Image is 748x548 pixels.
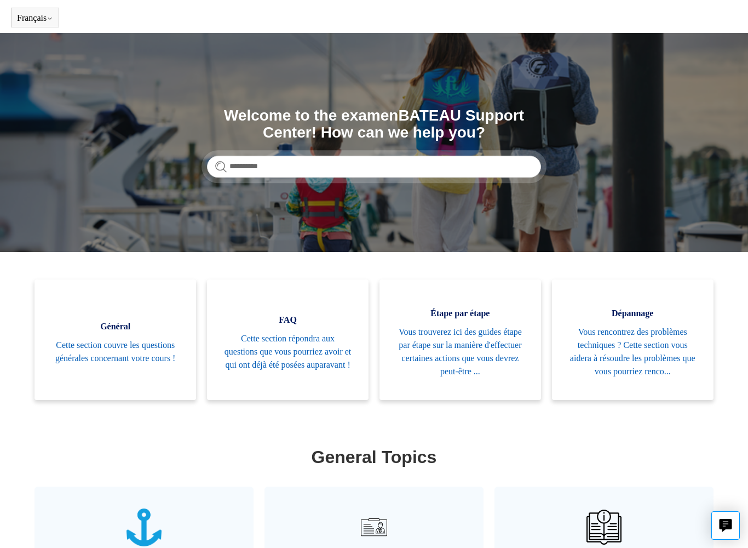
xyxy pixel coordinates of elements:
[207,156,541,178] input: Search
[51,320,180,333] span: Général
[356,510,392,545] img: 01JRG6G4NA4NJ1BVG8MJM761YH
[51,339,180,365] span: Cette section couvre les questions générales concernant votre cours !
[207,107,541,141] h1: Welcome to the examenBATEAU Support Center! How can we help you?
[396,326,525,378] span: Vous trouverez ici des guides étape par étape sur la manière d'effectuer certaines actions que vo...
[568,307,697,320] span: Dépannage
[223,332,352,372] span: Cette section répondra aux questions que vous pourriez avoir et qui ont déjà été posées auparavant !
[568,326,697,378] span: Vous rencontrez des problèmes techniques ? Cette section vous aidera à résoudre les problèmes que...
[37,444,710,470] h1: General Topics
[711,511,740,540] button: Live chat
[223,313,352,327] span: FAQ
[34,279,196,400] a: Général Cette section couvre les questions générales concernant votre cours !
[379,279,541,400] a: Étape par étape Vous trouverez ici des guides étape par étape sur la manière d'effectuer certaine...
[552,279,714,400] a: Dépannage Vous rencontrez des problèmes techniques ? Cette section vous aidera à résoudre les pro...
[17,13,53,23] button: Français
[207,279,369,400] a: FAQ Cette section répondra aux questions que vous pourriez avoir et qui ont déjà été posées aupar...
[126,509,162,546] img: 01JTNN85WSQ5FQ6HNXPDSZ7SRA
[396,307,525,320] span: Étape par étape
[586,510,622,545] img: 01JHREV2E6NG3DHE8VTG8QH796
